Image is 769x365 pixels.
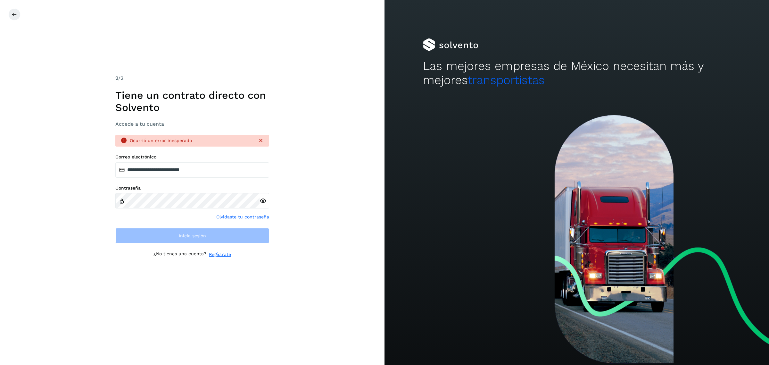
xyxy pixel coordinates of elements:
h1: Tiene un contrato directo con Solvento [115,89,269,114]
span: Inicia sesión [179,233,206,238]
label: Contraseña [115,185,269,191]
iframe: reCAPTCHA [144,266,241,291]
button: Inicia sesión [115,228,269,243]
h3: Accede a tu cuenta [115,121,269,127]
span: transportistas [468,73,545,87]
span: 2 [115,75,118,81]
a: Olvidaste tu contraseña [216,214,269,220]
div: Ocurrió un error inesperado [130,137,252,144]
h2: Las mejores empresas de México necesitan más y mejores [423,59,731,88]
p: ¿No tienes una cuenta? [153,251,206,258]
div: /2 [115,74,269,82]
label: Correo electrónico [115,154,269,160]
a: Regístrate [209,251,231,258]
